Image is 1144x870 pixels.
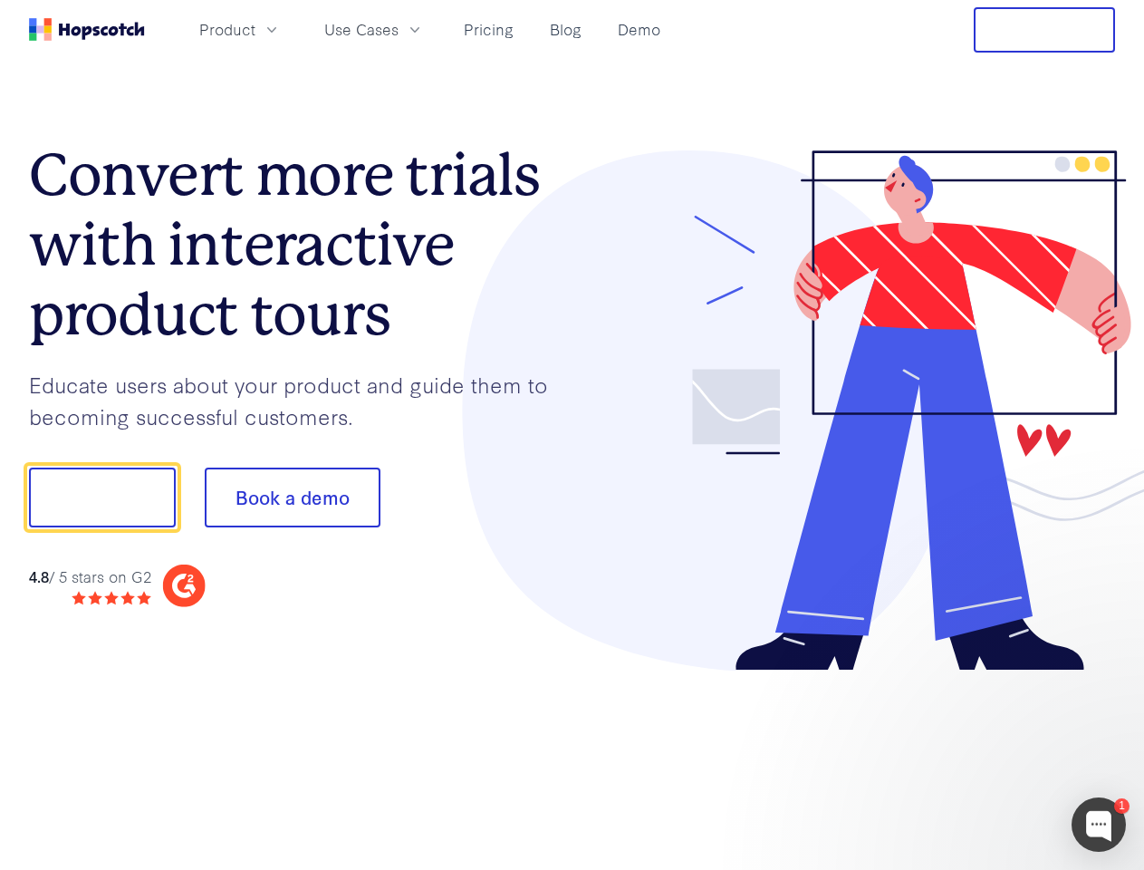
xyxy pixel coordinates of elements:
button: Product [188,14,292,44]
a: Home [29,18,145,41]
button: Free Trial [974,7,1115,53]
a: Blog [543,14,589,44]
h1: Convert more trials with interactive product tours [29,140,572,349]
a: Pricing [457,14,521,44]
div: / 5 stars on G2 [29,565,151,588]
div: 1 [1114,798,1130,814]
strong: 4.8 [29,565,49,586]
button: Use Cases [313,14,435,44]
button: Book a demo [205,468,380,527]
button: Show me! [29,468,176,527]
p: Educate users about your product and guide them to becoming successful customers. [29,369,572,431]
span: Use Cases [324,18,399,41]
a: Demo [610,14,668,44]
span: Product [199,18,255,41]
